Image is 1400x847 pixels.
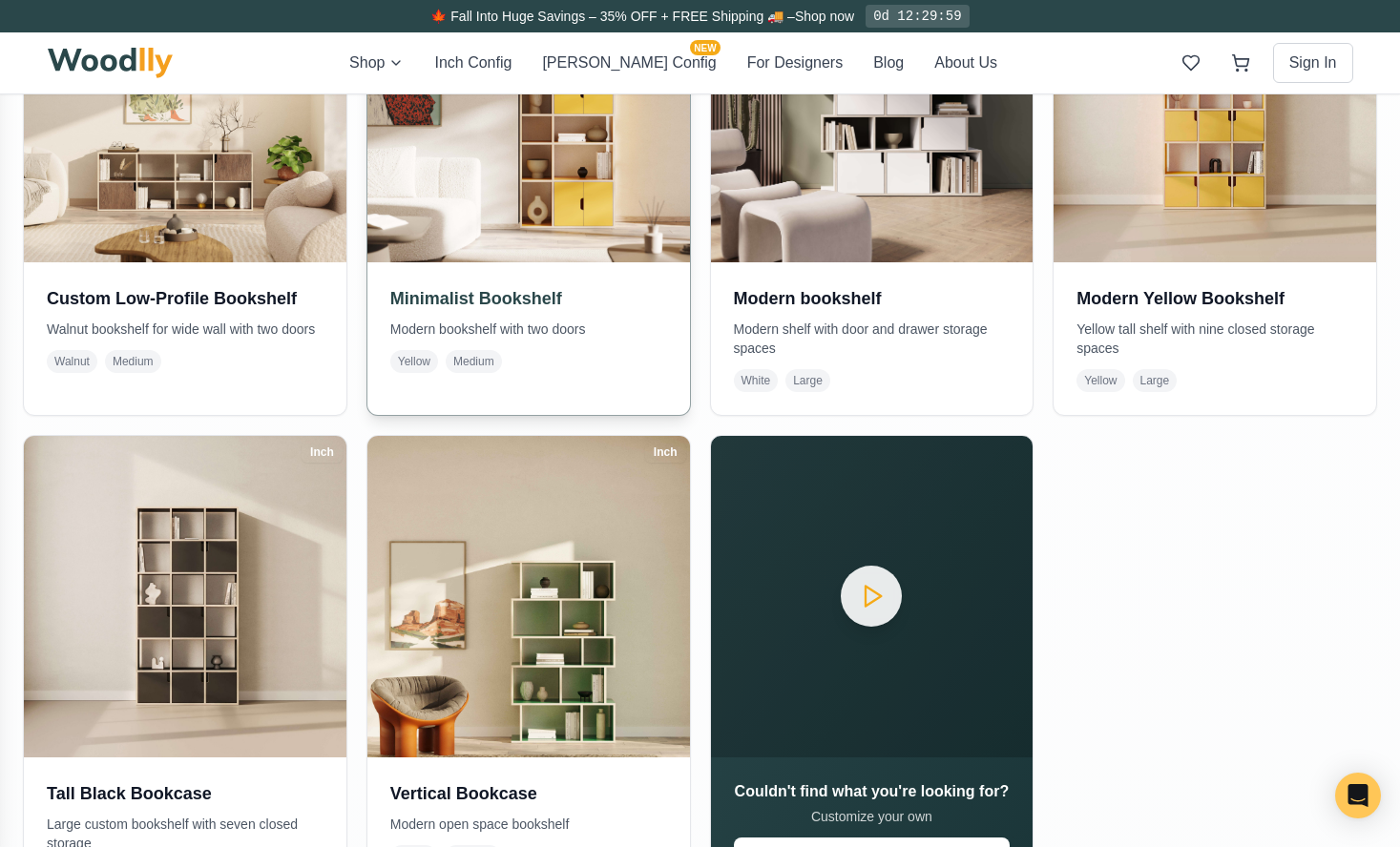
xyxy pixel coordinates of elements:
h3: Vertical Bookcase [390,780,667,807]
button: Inch Config [434,52,512,74]
button: About Us [934,52,997,74]
button: Blog [873,52,904,74]
span: Yellow [390,350,438,373]
div: 0d 12:29:59 [866,5,969,28]
p: Modern shelf with door and drawer storage spaces [734,320,1011,358]
span: White [734,369,779,392]
div: Inch [645,442,686,463]
span: Large [1133,369,1178,392]
p: Modern bookshelf with two doors [390,320,667,339]
h3: Modern bookshelf [734,285,1011,312]
span: Walnut [47,350,97,373]
div: Open Intercom Messenger [1335,773,1381,818]
p: Customize your own [734,807,1011,826]
span: Medium [446,350,502,373]
h3: Minimalist Bookshelf [390,285,667,312]
h3: Modern Yellow Bookshelf [1076,285,1353,312]
button: Sign In [1273,43,1353,83]
div: Inch [302,442,343,463]
h3: Custom Low-Profile Bookshelf [47,285,324,312]
span: Large [785,369,830,392]
button: For Designers [747,52,843,74]
img: Tall Black Bookcase [24,436,346,758]
img: Woodlly [48,48,174,78]
button: [PERSON_NAME] ConfigNEW [542,52,716,74]
span: 🍁 Fall Into Huge Savings – 35% OFF + FREE Shipping 🚚 – [430,9,794,24]
span: Yellow [1076,369,1124,392]
img: Vertical Bookcase [367,436,690,758]
p: Yellow tall shelf with nine closed storage spaces [1076,320,1353,358]
a: Shop now [795,9,854,24]
p: Modern open space bookshelf [390,815,667,834]
button: Shop [349,52,404,74]
span: Medium [105,350,161,373]
p: Walnut bookshelf for wide wall with two doors [47,320,324,339]
span: NEW [690,40,720,55]
h3: Tall Black Bookcase [47,780,324,807]
h3: Couldn't find what you're looking for? [734,780,1011,803]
